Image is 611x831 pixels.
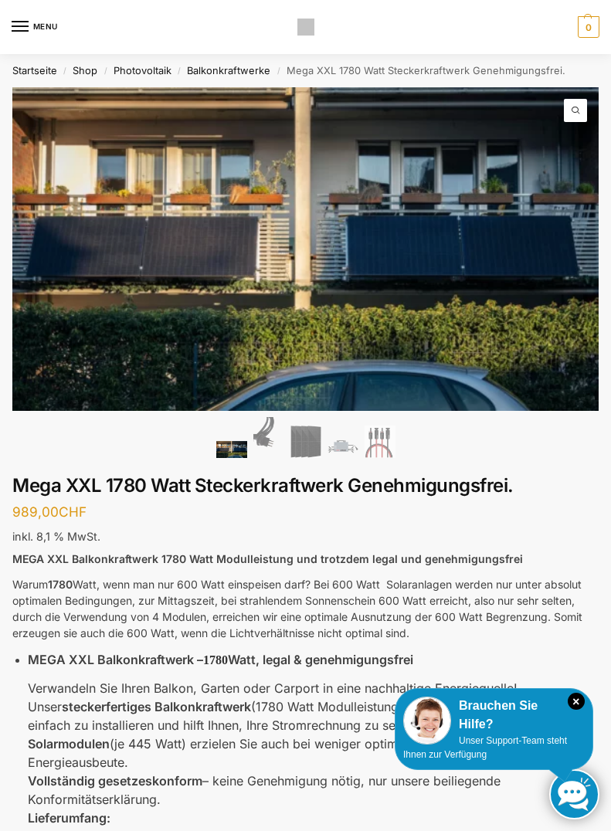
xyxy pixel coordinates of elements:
span: CHF [59,504,87,520]
strong: Vollständig gesetzeskonform [28,773,202,789]
i: Schließen [568,693,585,710]
img: Anschlusskabel-3meter_schweizer-stecker [253,417,284,458]
img: Solaranlagen, Speicheranlagen und Energiesparprodukte [297,19,314,36]
img: Nep BDM 2000 gedrosselt auf 600 Watt [328,435,358,458]
nav: Cart contents [574,16,599,38]
strong: 1780 [48,578,73,591]
strong: 1780 [203,653,228,666]
img: Mega XXL 1780 Watt Steckerkraftwerk Genehmigungsfrei. 1 [12,87,599,411]
p: Warum Watt, wenn man nur 600 Watt einspeisen darf? Bei 600 Watt Solaranlagen werden nur unter abs... [12,576,599,641]
strong: steckerfertiges Balkonkraftwerk [62,699,251,714]
img: Kabel, Stecker und Zubehör für Solaranlagen [365,426,395,458]
a: Photovoltaik [114,65,171,76]
span: inkl. 8,1 % MwSt. [12,530,100,543]
a: Startseite [12,65,57,76]
img: Customer service [403,697,451,745]
img: 2 Balkonkraftwerke [216,441,247,458]
button: Menu [12,15,58,39]
p: Verwandeln Sie Ihren Balkon, Garten oder Carport in eine nachhaltige Energiequelle! Unser (1780 W... [28,679,599,772]
h1: Mega XXL 1780 Watt Steckerkraftwerk Genehmigungsfrei. [12,475,599,497]
strong: Lieferumfang: [28,810,110,826]
span: Unser Support-Team steht Ihnen zur Verfügung [403,735,567,760]
a: 0 [574,16,599,38]
span: / [97,65,113,76]
strong: MEGA XXL Balkonkraftwerk – Watt, legal & genehmigungsfrei [28,652,413,667]
span: 0 [578,16,599,38]
span: / [270,65,286,76]
span: / [57,65,73,76]
div: Brauchen Sie Hilfe? [403,697,585,734]
nav: Breadcrumb [12,54,599,87]
a: Shop [73,65,97,76]
bdi: 989,00 [12,504,87,520]
img: Mega XXL 1780 Watt Steckerkraftwerk Genehmigungsfrei. – Bild 3 [290,426,321,458]
span: / [171,65,187,76]
strong: MEGA XXL Balkonkraftwerk 1780 Watt Modulleistung und trotzdem legal und genehmigungsfrei [12,552,523,565]
p: – keine Genehmigung nötig, nur unsere beiliegende Konformitätserklärung. [28,772,599,809]
a: Balkonkraftwerke [187,65,270,76]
